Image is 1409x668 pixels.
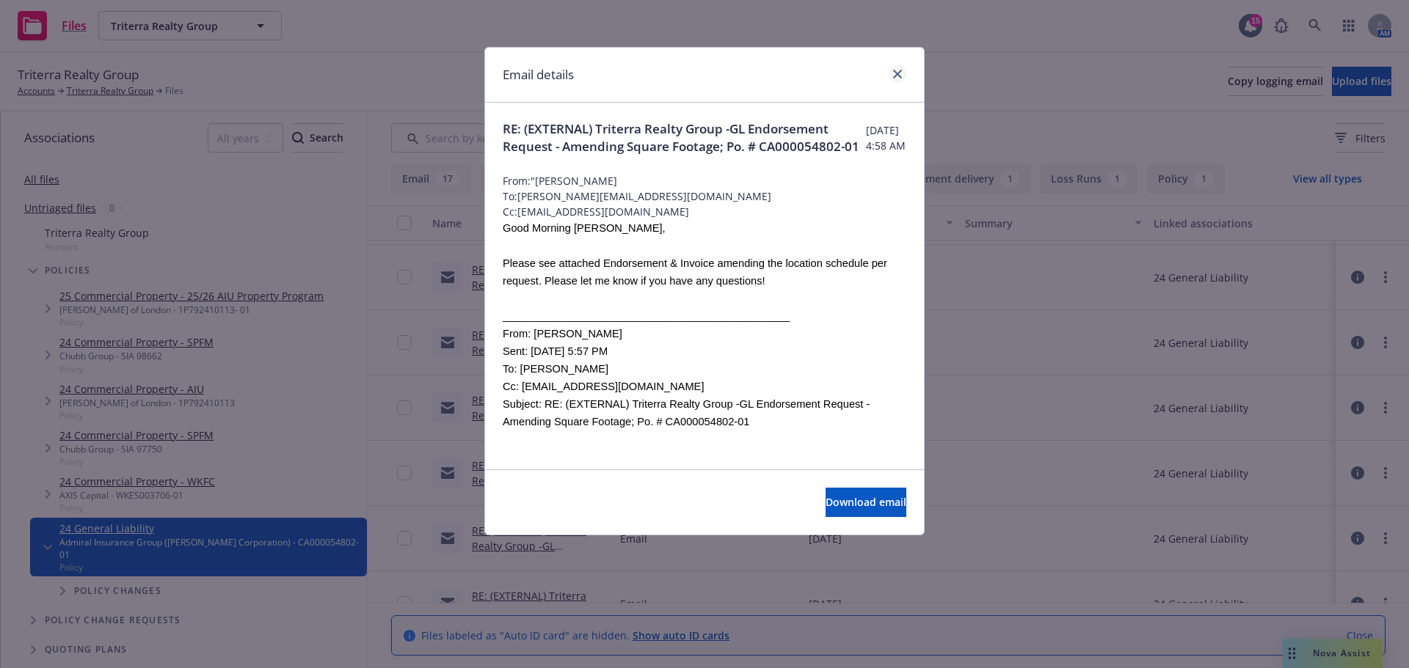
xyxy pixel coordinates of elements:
span: To: [PERSON_NAME] [503,363,608,375]
span: Subject: RE: (EXTERNAL) Triterra Realty Group -GL Endorsement Request - Amending Square Footage; ... [503,398,870,427]
span: Download email [826,495,906,509]
a: close [889,65,906,83]
h1: Email details [503,65,574,84]
span: Cc: [EMAIL_ADDRESS][DOMAIN_NAME] [503,204,906,219]
span: From: "[PERSON_NAME] [503,173,906,188]
span: To: [PERSON_NAME][EMAIL_ADDRESS][DOMAIN_NAME] [503,188,906,204]
span: ________________________________________________ [503,310,790,322]
span: Cc: [EMAIL_ADDRESS][DOMAIN_NAME] [503,381,704,392]
span: Please see attached Endorsement & Invoice amending the location schedule per request. Please let ... [503,257,887,287]
span: RE: (EXTERNAL) Triterra Realty Group -GL Endorsement Request - Amending Square Footage; Po. # CA0... [503,120,866,155]
span: [DATE] 4:58 AM [866,122,906,153]
span: From: [PERSON_NAME] [503,328,622,339]
p: Hi [PERSON_NAME] – yes, please move forward with the endorsement. [503,466,906,484]
button: Download email [826,488,906,517]
span: Sent: [DATE] 5:57 PM [503,345,608,357]
span: Good Morning [PERSON_NAME], [503,222,666,234]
